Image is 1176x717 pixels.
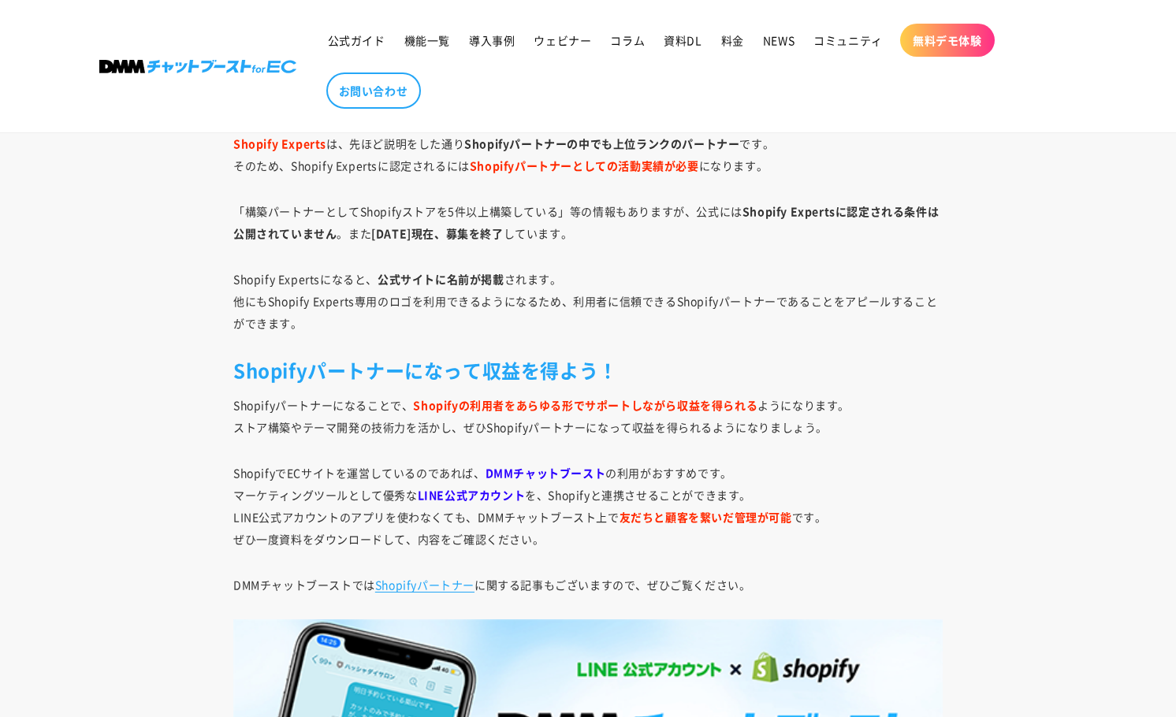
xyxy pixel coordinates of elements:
span: 機能一覧 [404,33,450,47]
p: ShopifyでECサイトを運営しているのであれば、 の利用がおすすめです。 マーケティングツールとして優秀な を、Shopifyと連携させることができます。 LINE公式アカウントのアプリを使... [233,462,943,550]
a: 機能一覧 [395,24,460,57]
p: 「構築パートナーとしてShopifyストアを5件以上構築している」等の情報もありますが、公式には 。また しています。 [233,200,943,244]
h2: Shopifyパートナーになって収益を得よう！ [233,358,943,382]
strong: Shopify Expertsに認定される条件は公開されていません [233,203,939,241]
a: ウェビナー [524,24,601,57]
span: 資料DL [664,33,702,47]
span: 導入事例 [469,33,515,47]
a: コミュニティ [804,24,892,57]
strong: 公式サイトに名前が掲載 [378,271,504,287]
strong: Shopifyパートナーの中でも上位ランクのパートナー [464,136,739,151]
span: 公式ガイド [328,33,385,47]
a: 料金 [712,24,754,57]
strong: Shopify Experts [233,136,326,151]
img: 株式会社DMM Boost [99,60,296,73]
strong: 友だちと顧客を繋いだ管理が可能 [620,509,792,525]
p: DMMチャットブーストでは に関する記事もございますので、ぜひご覧ください。 [233,574,943,596]
span: ウェビナー [534,33,591,47]
a: NEWS [754,24,804,57]
p: は、先ほど説明をした通り です。 そのため、Shopify Expertsに認定されるには になります。 [233,132,943,176]
a: Shopifyパートナー [375,577,474,593]
strong: [DATE]現在、募集を終了 [371,225,503,241]
p: Shopify Expertsになると、 されます。 他にもShopify Experts専用のロゴを利用できるようになるため、利用者に信頼できるShopifyパートナーであることをアピールする... [233,268,943,334]
span: 料金 [721,33,744,47]
span: コラム [610,33,645,47]
span: コミュニティ [813,33,883,47]
a: 資料DL [654,24,711,57]
strong: Shopifyの利用者をあらゆる形でサポートしながら収益を得られる [413,397,757,413]
strong: LINE公式アカウント [418,487,526,503]
span: NEWS [763,33,795,47]
a: コラム [601,24,654,57]
a: 無料デモ体験 [900,24,995,57]
p: Shopifyパートナーになることで、 ようになります。 ストア構築やテーマ開発の技術力を活かし、ぜひShopifyパートナーになって収益を得られるようになりましょう。 [233,394,943,438]
a: お問い合わせ [326,72,421,109]
span: お問い合わせ [339,84,408,98]
strong: DMMチャットブースト [486,465,606,481]
a: 導入事例 [460,24,524,57]
span: 無料デモ体験 [913,33,982,47]
a: 公式ガイド [318,24,395,57]
strong: Shopifyパートナーとしての活動実績が必要 [470,158,699,173]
